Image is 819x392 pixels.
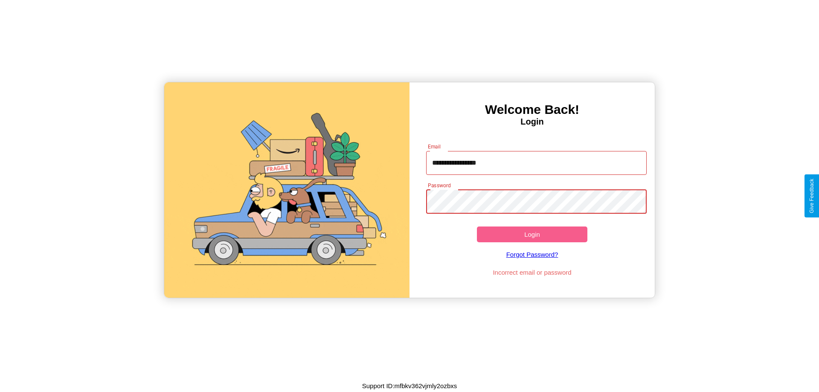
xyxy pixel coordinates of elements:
[409,117,655,127] h4: Login
[422,267,643,278] p: Incorrect email or password
[809,179,815,213] div: Give Feedback
[477,226,587,242] button: Login
[409,102,655,117] h3: Welcome Back!
[362,380,457,392] p: Support ID: mfbkv362vjmly2ozbxs
[422,242,643,267] a: Forgot Password?
[428,143,441,150] label: Email
[428,182,450,189] label: Password
[164,82,409,298] img: gif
